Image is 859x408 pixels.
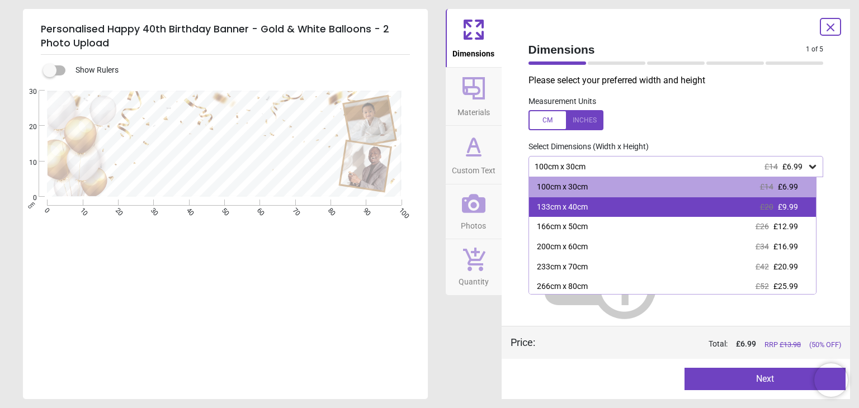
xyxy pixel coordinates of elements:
span: £6.99 [778,182,798,191]
div: 233cm x 70cm [537,262,588,273]
span: (50% OFF) [809,340,841,350]
button: Next [685,368,846,390]
span: 30 [16,87,37,97]
button: Photos [446,184,502,239]
button: Custom Text [446,126,502,184]
span: 20 [16,122,37,132]
span: 1 of 5 [806,45,823,54]
span: £12.99 [773,222,798,231]
label: Select Dimensions (Width x Height) [520,141,649,153]
div: 166cm x 50cm [537,221,588,233]
span: Dimensions [452,43,494,60]
span: Dimensions [528,41,806,58]
span: Materials [457,102,490,118]
button: Quantity [446,239,502,295]
button: Materials [446,68,502,126]
span: 0 [16,193,37,203]
span: £52 [756,282,769,291]
span: £ [736,339,756,350]
span: 10 [16,158,37,168]
span: £26 [756,222,769,231]
span: £34 [756,242,769,251]
span: £20 [760,202,773,211]
span: £16.99 [773,242,798,251]
button: Dimensions [446,9,502,67]
h5: Personalised Happy 40th Birthday Banner - Gold & White Balloons - 2 Photo Upload [41,18,410,55]
span: £14 [760,182,773,191]
div: 133cm x 40cm [537,202,588,213]
iframe: Brevo live chat [814,363,848,397]
div: Show Rulers [50,64,428,77]
span: Quantity [459,271,489,288]
div: 100cm x 30cm [534,162,808,172]
div: 266cm x 80cm [537,281,588,292]
div: Total: [552,339,842,350]
span: £25.99 [773,282,798,291]
span: £6.99 [782,162,803,171]
span: 6.99 [740,339,756,348]
div: 200cm x 60cm [537,241,588,253]
span: Custom Text [452,160,495,177]
span: £42 [756,262,769,271]
div: Price : [511,335,535,349]
span: RRP [764,340,801,350]
span: £ 13.98 [780,340,801,349]
p: Please select your preferred width and height [528,74,833,87]
span: £9.99 [778,202,798,211]
div: 100cm x 30cm [537,182,588,193]
label: Measurement Units [528,96,596,107]
span: £20.99 [773,262,798,271]
span: £14 [764,162,778,171]
span: Photos [461,215,486,232]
